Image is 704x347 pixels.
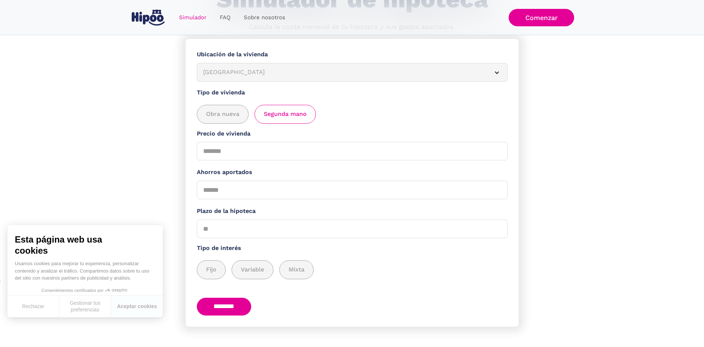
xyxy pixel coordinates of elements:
[206,265,216,274] span: Fijo
[197,129,508,139] label: Precio de vivienda
[197,244,508,253] label: Tipo de interés
[509,9,574,26] a: Comenzar
[197,88,508,97] label: Tipo de vivienda
[197,168,508,177] label: Ahorros aportados
[197,63,508,82] article: [GEOGRAPHIC_DATA]
[197,105,508,124] div: add_description_here
[241,265,264,274] span: Variable
[213,10,237,25] a: FAQ
[197,207,508,216] label: Plazo de la hipoteca
[264,110,307,119] span: Segunda mano
[186,39,519,327] form: Simulador Form
[130,7,166,29] a: home
[206,110,239,119] span: Obra nueva
[197,50,508,59] label: Ubicación de la vivienda
[197,260,508,279] div: add_description_here
[172,10,213,25] a: Simulador
[289,265,304,274] span: Mixta
[203,68,484,77] div: [GEOGRAPHIC_DATA]
[237,10,292,25] a: Sobre nosotros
